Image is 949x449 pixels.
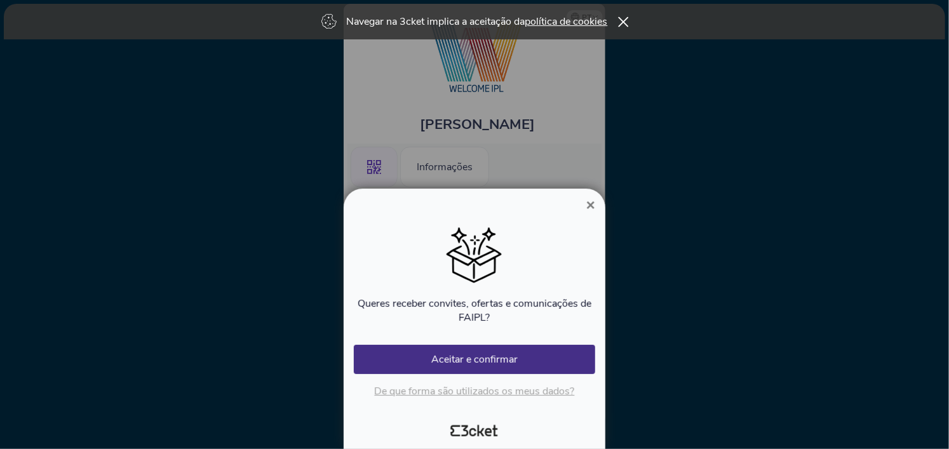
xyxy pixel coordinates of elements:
p: Navegar na 3cket implica a aceitação da [347,15,608,29]
a: política de cookies [525,15,608,29]
p: Queres receber convites, ofertas e comunicações de FAIPL? [354,297,595,325]
span: × [586,196,595,213]
button: Aceitar e confirmar [354,345,595,374]
p: De que forma são utilizados os meus dados? [354,384,595,398]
